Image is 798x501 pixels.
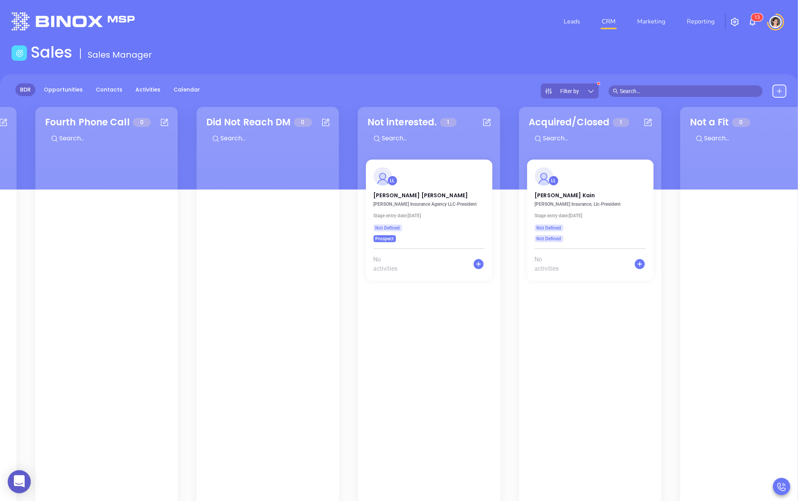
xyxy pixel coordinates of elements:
a: Leads [561,14,583,29]
span: 1 [755,15,757,20]
img: iconSetting [730,17,740,27]
a: Reporting [684,14,718,29]
sup: 13 [751,13,763,21]
input: Search… [620,87,758,95]
span: Filter by [561,88,579,94]
h1: Sales [31,43,72,62]
img: logo [12,12,135,30]
a: Activities [131,83,165,96]
img: user [770,16,782,28]
span: Sales Manager [88,49,152,61]
span: search [613,88,618,94]
span: 3 [757,15,760,20]
a: BDR [15,83,35,96]
a: CRM [599,14,619,29]
a: Marketing [634,14,668,29]
a: Opportunities [39,83,87,96]
a: Calendar [169,83,205,96]
a: Contacts [91,83,127,96]
img: iconNotification [748,17,757,27]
